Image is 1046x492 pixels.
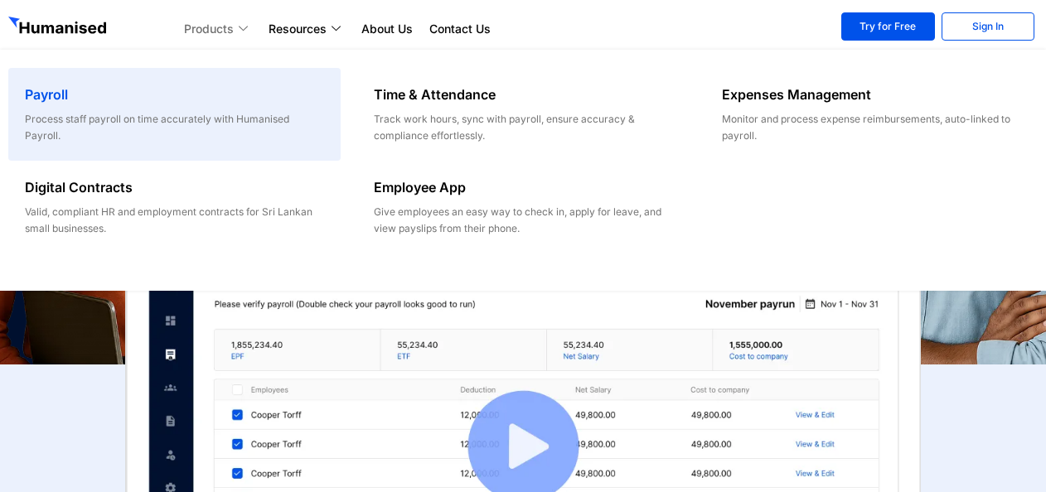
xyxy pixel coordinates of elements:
a: About Us [353,19,421,39]
div: Monitor and process expense reimbursements, auto-linked to payroll. [722,111,1021,144]
p: Give employees an easy way to check in, apply for leave, and view payslips from their phone. [374,204,673,237]
img: GetHumanised Logo [8,17,109,38]
h6: Payroll [25,84,324,104]
h6: Digital Contracts [25,177,324,197]
div: Valid, compliant HR and employment contracts for Sri Lankan small businesses. [25,204,324,237]
div: Track work hours, sync with payroll, ensure accuracy & compliance effortlessly. [374,111,673,144]
a: Products [176,19,260,39]
a: Contact Us [421,19,499,39]
h6: Expenses Management [722,84,1021,104]
h6: Employee App [374,177,673,197]
a: Try for Free [841,12,934,41]
a: Resources [260,19,353,39]
h6: Time & Attendance [374,84,673,104]
div: Process staff payroll on time accurately with Humanised Payroll. [25,111,324,144]
a: Sign In [942,12,1034,41]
